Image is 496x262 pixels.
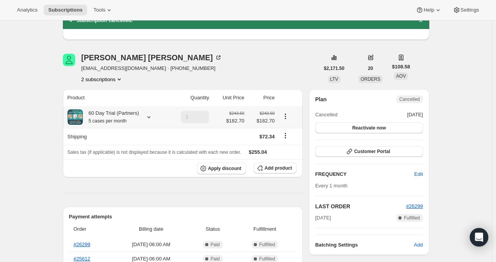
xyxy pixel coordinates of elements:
span: Status [192,225,233,233]
span: Tools [93,7,105,13]
span: Analytics [17,7,37,13]
span: [EMAIL_ADDRESS][DOMAIN_NAME] · [PHONE_NUMBER] [81,65,222,72]
small: 5 cases per month [89,118,127,124]
span: Settings [461,7,479,13]
button: Tools [89,5,118,15]
button: Product actions [279,112,292,121]
span: Paid [211,242,220,248]
th: Price [247,89,277,106]
button: Edit [410,168,427,180]
button: 20 [363,63,378,74]
span: Customer Portal [354,148,390,155]
span: Add product [265,165,292,171]
span: Fulfillment [238,225,292,233]
small: $243.60 [260,111,275,116]
span: [DATE] [407,111,423,119]
h2: Plan [315,95,327,103]
img: product img [67,109,83,125]
span: $182.70 [249,117,275,125]
span: [DATE] [315,214,331,222]
button: Dismiss notification [415,15,426,26]
span: AOV [396,73,406,79]
div: [PERSON_NAME] [PERSON_NAME] [81,54,222,61]
span: ORDERS [361,77,380,82]
button: Product actions [81,75,123,83]
button: Analytics [12,5,42,15]
a: #26299 [406,203,423,209]
div: 60 Day Trial (Partners) [83,109,139,125]
button: Shipping actions [279,131,292,140]
div: Open Intercom Messenger [470,228,488,247]
span: Cancelled [315,111,337,119]
span: Fulfilled [259,256,275,262]
h6: Batching Settings [315,241,414,249]
span: Fulfilled [404,215,420,221]
span: Add [414,241,423,249]
button: Apply discount [197,163,246,174]
span: Reactivate now [352,125,386,131]
button: Add [409,239,427,251]
button: Settings [448,5,484,15]
small: $243.60 [229,111,244,116]
button: $2,171.50 [319,63,349,74]
span: Beth Schliebe [63,54,75,66]
span: Billing date [114,225,188,233]
span: Sales tax (if applicable) is not displayed because it is calculated with each new order. [67,150,241,155]
span: Paid [211,256,220,262]
span: $182.70 [226,117,245,125]
th: Unit Price [211,89,246,106]
span: Edit [414,170,423,178]
th: Quantity [168,89,212,106]
button: Subscriptions [44,5,87,15]
th: Order [69,221,112,238]
span: [DATE] · 06:00 AM [114,241,188,248]
button: #26299 [406,202,423,210]
span: LTV [330,77,338,82]
span: Fulfilled [259,242,275,248]
span: 20 [368,65,373,71]
span: $108.58 [392,63,410,71]
h2: LAST ORDER [315,202,406,210]
button: Customer Portal [315,146,423,157]
th: Product [63,89,168,106]
a: #26299 [74,242,90,247]
span: Every 1 month [315,183,348,189]
a: #25612 [74,256,90,262]
h2: Payment attempts [69,213,297,221]
button: Help [411,5,446,15]
h2: Subscription cancelled. [77,17,133,24]
span: $255.04 [249,149,267,155]
th: Shipping [63,128,168,145]
span: $2,171.50 [324,65,344,71]
span: Subscriptions [48,7,83,13]
span: $72.34 [260,134,275,140]
button: Reactivate now [315,122,423,133]
span: Apply discount [208,165,241,172]
span: Cancelled [399,96,420,102]
span: Help [423,7,434,13]
button: Add product [254,163,297,174]
h2: FREQUENCY [315,170,414,178]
